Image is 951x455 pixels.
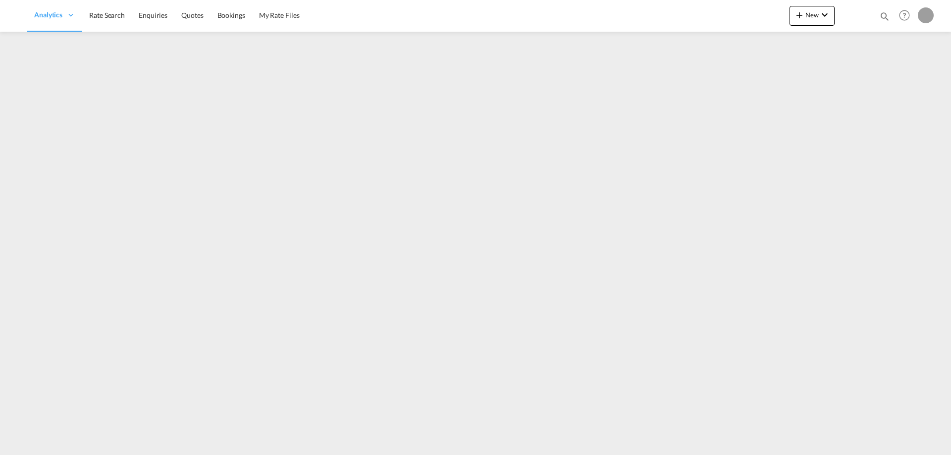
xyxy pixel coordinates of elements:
button: icon-plus 400-fgNewicon-chevron-down [790,6,835,26]
div: icon-magnify [879,11,890,26]
span: Bookings [217,11,245,19]
span: My Rate Files [259,11,300,19]
div: Help [896,7,918,25]
span: Rate Search [89,11,125,19]
md-icon: icon-magnify [879,11,890,22]
md-icon: icon-plus 400-fg [793,9,805,21]
span: Help [896,7,913,24]
md-icon: icon-chevron-down [819,9,831,21]
span: Quotes [181,11,203,19]
span: Analytics [34,10,62,20]
span: New [793,11,831,19]
span: Enquiries [139,11,167,19]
